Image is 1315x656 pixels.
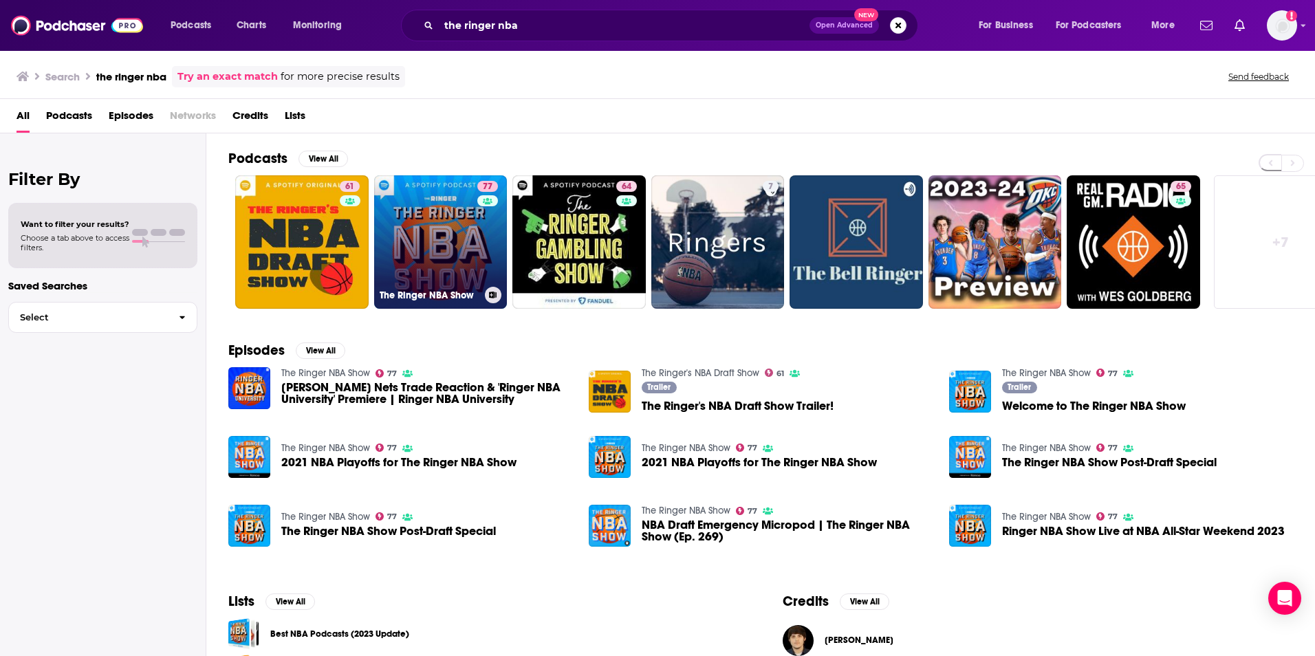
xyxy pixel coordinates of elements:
h2: Filter By [8,169,197,189]
span: All [17,105,30,133]
span: 77 [1108,445,1118,451]
img: The Ringer NBA Show Post-Draft Special [228,505,270,547]
img: The Ringer NBA Show Post-Draft Special [949,436,991,478]
a: 77The Ringer NBA Show [374,175,508,309]
a: The Ringer NBA Show [281,442,370,454]
span: Credits [232,105,268,133]
a: Show notifications dropdown [1229,14,1250,37]
span: The Ringer's NBA Draft Show Trailer! [642,400,834,412]
a: 65 [1067,175,1200,309]
span: [PERSON_NAME] [825,635,893,646]
span: Select [9,313,168,322]
a: The Ringer NBA Show [281,511,370,523]
img: Podchaser - Follow, Share and Rate Podcasts [11,12,143,39]
button: View All [298,151,348,167]
a: The Ringer NBA Show [642,505,730,516]
a: 77 [1096,512,1118,521]
button: open menu [1142,14,1192,36]
img: NBA Draft Emergency Micropod | The Ringer NBA Show (Ep. 269) [589,505,631,547]
span: Logged in as alisontucker [1267,10,1297,41]
a: Lists [285,105,305,133]
a: The Ringer NBA Show [642,442,730,454]
span: Episodes [109,105,153,133]
a: 77 [736,507,758,515]
span: 7 [768,180,773,194]
a: 65 [1171,181,1191,192]
a: 77 [1096,444,1118,452]
button: Send feedback [1224,71,1293,83]
span: 64 [622,180,631,194]
img: The Ringer's NBA Draft Show Trailer! [589,371,631,413]
span: More [1151,16,1175,35]
a: 77 [736,444,758,452]
a: The Ringer NBA Show [1002,367,1091,379]
span: The Ringer NBA Show Post-Draft Special [1002,457,1217,468]
button: Show profile menu [1267,10,1297,41]
a: Best NBA Podcasts (2023 Update) [228,618,259,649]
span: 65 [1176,180,1186,194]
span: 77 [387,514,397,520]
button: open menu [283,14,360,36]
a: The Ringer NBA Show Post-Draft Special [281,525,496,537]
span: Welcome to The Ringer NBA Show [1002,400,1186,412]
a: 61 [235,175,369,309]
span: NBA Draft Emergency Micropod | The Ringer NBA Show (Ep. 269) [642,519,933,543]
span: Open Advanced [816,22,873,29]
img: James Harden Nets Trade Reaction & 'Ringer NBA University' Premiere | Ringer NBA University [228,367,270,409]
div: Search podcasts, credits, & more... [414,10,931,41]
span: Charts [237,16,266,35]
img: Welcome to The Ringer NBA Show [949,371,991,413]
div: Open Intercom Messenger [1268,582,1301,615]
a: Best NBA Podcasts (2023 Update) [270,626,409,642]
a: Try an exact match [177,69,278,85]
span: New [854,8,879,21]
img: 2021 NBA Playoffs for The Ringer NBA Show [228,436,270,478]
span: for more precise results [281,69,400,85]
button: View All [840,593,889,610]
span: Trailer [647,383,671,391]
img: 2021 NBA Playoffs for The Ringer NBA Show [589,436,631,478]
a: Rob Mahoney [783,625,814,656]
h2: Episodes [228,342,285,359]
span: 61 [345,180,354,194]
h2: Podcasts [228,150,287,167]
span: 77 [483,180,492,194]
a: The Ringer NBA Show [1002,511,1091,523]
span: 77 [748,445,757,451]
a: Charts [228,14,274,36]
a: Podcasts [46,105,92,133]
img: User Profile [1267,10,1297,41]
span: Podcasts [171,16,211,35]
span: 77 [387,371,397,377]
button: Select [8,302,197,333]
button: open menu [161,14,229,36]
span: 77 [1108,371,1118,377]
span: Monitoring [293,16,342,35]
h2: Credits [783,593,829,610]
span: 2021 NBA Playoffs for The Ringer NBA Show [642,457,877,468]
h3: The Ringer NBA Show [380,289,479,301]
button: open menu [1047,14,1142,36]
h3: the ringer nba [96,70,166,83]
a: CreditsView All [783,593,889,610]
span: 77 [748,508,757,514]
a: 64 [616,181,637,192]
h3: Search [45,70,80,83]
span: 77 [1108,514,1118,520]
span: [PERSON_NAME] Nets Trade Reaction & 'Ringer NBA University' Premiere | Ringer NBA University [281,382,572,405]
span: For Podcasters [1056,16,1122,35]
a: PodcastsView All [228,150,348,167]
a: Ringer NBA Show Live at NBA All-Star Weekend 2023 [1002,525,1285,537]
a: Ringer NBA Show Live at NBA All-Star Weekend 2023 [949,505,991,547]
button: open menu [969,14,1050,36]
